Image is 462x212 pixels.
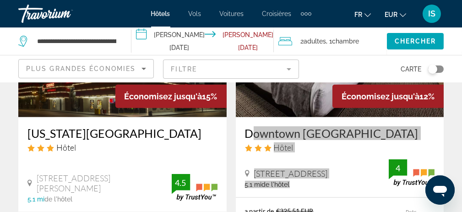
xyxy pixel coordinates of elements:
[274,27,387,55] button: Travelers: 2 adults, 0 children
[326,35,359,48] span: , 1
[163,59,299,79] button: Filter
[428,9,435,18] span: IS
[395,38,436,45] span: Chercher
[125,92,202,101] span: Économisez jusqu'à
[56,142,76,152] span: Hôtel
[420,4,444,23] button: User Menu
[262,181,290,188] span: de l'hôtel
[401,63,421,76] span: Carte
[245,142,435,152] div: 3 star Hotel
[172,174,217,201] img: trustyou-badge.svg
[44,196,72,203] span: de l'hôtel
[131,27,274,55] button: Check-in date: Jan 6, 2026 Check-out date: Jan 9, 2026
[151,10,170,17] a: Hôtels
[342,92,419,101] span: Économisez jusqu'à
[26,65,136,72] span: Plus grandes économies
[37,173,172,193] span: [STREET_ADDRESS][PERSON_NAME]
[26,63,146,74] mat-select: Sort by
[220,10,244,17] a: Voitures
[274,142,294,152] span: Hôtel
[304,38,326,45] span: Adultes
[354,11,362,18] span: fr
[245,181,262,188] span: 5.1 mi
[172,177,190,188] div: 4.5
[354,8,371,21] button: Change language
[254,169,328,179] span: [STREET_ADDRESS]
[27,126,217,140] a: [US_STATE][GEOGRAPHIC_DATA]
[27,196,44,203] span: 5.1 mi
[425,175,455,205] iframe: Bouton de lancement de la fenêtre de messagerie
[389,159,435,186] img: trustyou-badge.svg
[189,10,201,17] a: Vols
[301,6,311,21] button: Extra navigation items
[115,85,227,108] div: 15%
[385,8,406,21] button: Change currency
[387,33,444,49] button: Chercher
[421,65,444,73] button: Toggle map
[262,10,292,17] a: Croisières
[385,11,397,18] span: EUR
[27,142,217,152] div: 3 star Hotel
[300,35,326,48] span: 2
[332,38,359,45] span: Chambre
[245,126,435,140] a: Downtown [GEOGRAPHIC_DATA]
[389,163,407,174] div: 4
[18,2,110,26] a: Travorium
[332,85,444,108] div: 12%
